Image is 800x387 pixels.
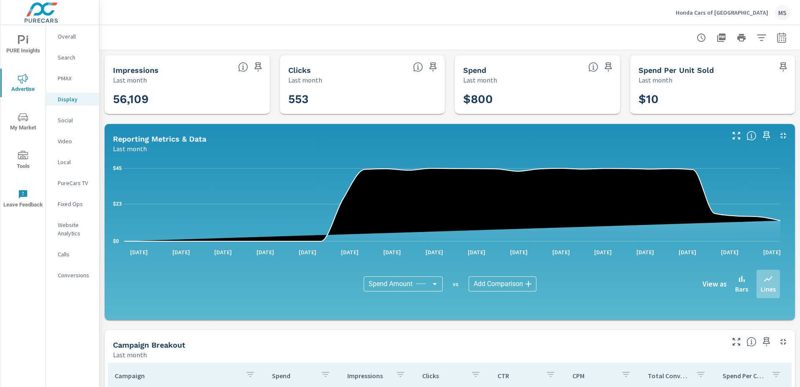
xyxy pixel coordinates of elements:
span: Save this to your personalized report [760,129,773,142]
p: Campaign [115,372,238,380]
p: [DATE] [377,248,407,256]
div: Local [46,156,99,168]
p: Last month [113,75,147,85]
span: Add Comparison [474,280,523,288]
h5: Reporting Metrics & Data [113,134,206,143]
p: Last month [113,350,147,360]
p: Spend Per Conversion [723,372,764,380]
span: Save this to your personalized report [426,60,440,74]
span: Save this to your personalized report [777,60,790,74]
p: Honda Cars of [GEOGRAPHIC_DATA] [676,9,768,16]
div: Website Analytics [46,219,99,240]
p: Bars [735,284,748,294]
text: $23 [113,201,122,207]
p: Impressions [347,372,389,380]
p: [DATE] [588,248,618,256]
p: [DATE] [462,248,491,256]
p: Video [58,137,92,145]
button: Minimize Widget [777,335,790,348]
p: Display [58,95,92,103]
p: PureCars TV [58,179,92,187]
p: [DATE] [167,248,196,256]
p: CTR [497,372,539,380]
text: $45 [113,165,122,171]
p: Calls [58,250,92,258]
span: Save this to your personalized report [251,60,265,74]
span: The amount of money spent on advertising during the period. [588,62,598,72]
span: This is a summary of Display performance results by campaign. Each column can be sorted. [746,337,756,347]
div: MS [775,5,790,20]
p: Lines [761,284,776,294]
p: [DATE] [546,248,576,256]
button: Apply Filters [753,29,770,46]
p: PMAX [58,74,92,83]
p: vs [443,280,469,288]
p: [DATE] [715,248,744,256]
h5: Clicks [288,66,311,75]
p: [DATE] [251,248,280,256]
h5: Campaign Breakout [113,341,185,349]
div: Search [46,51,99,64]
div: nav menu [0,25,46,218]
div: PMAX [46,72,99,85]
div: Add Comparison [469,276,536,292]
span: Save this to your personalized report [760,335,773,348]
h3: $800 [463,92,612,106]
h3: 553 [288,92,437,106]
span: Spend Amount [369,280,413,288]
button: Minimize Widget [777,129,790,142]
span: Save this to your personalized report [602,60,615,74]
div: Calls [46,248,99,261]
button: Select Date Range [773,29,790,46]
div: Social [46,114,99,126]
p: [DATE] [757,248,787,256]
span: Advertise [3,74,43,94]
span: Understand Display data over time and see how metrics compare to each other. [746,131,756,141]
p: Last month [113,144,147,154]
p: [DATE] [293,248,322,256]
div: Spend Amount [364,276,443,292]
p: Website Analytics [58,221,92,237]
p: [DATE] [504,248,533,256]
span: Leave Feedback [3,189,43,210]
p: Social [58,116,92,124]
span: PURE Insights [3,35,43,56]
p: Conversions [58,271,92,279]
p: Fixed Ops [58,200,92,208]
p: CPM [572,372,614,380]
h3: 56,109 [113,92,262,106]
p: [DATE] [124,248,154,256]
h3: $10 [638,92,787,106]
p: Local [58,158,92,166]
p: Last month [638,75,672,85]
button: "Export Report to PDF" [713,29,730,46]
p: [DATE] [631,248,660,256]
h5: Impressions [113,66,159,75]
p: [DATE] [208,248,238,256]
p: Search [58,53,92,62]
h5: Spend [463,66,486,75]
button: Make Fullscreen [730,129,743,142]
div: Video [46,135,99,147]
span: My Market [3,112,43,133]
div: Conversions [46,269,99,281]
p: Spend [272,372,314,380]
span: Tools [3,151,43,171]
h6: View as [703,280,727,288]
div: Overall [46,30,99,43]
h5: Spend Per Unit Sold [638,66,714,75]
div: PureCars TV [46,177,99,189]
text: $0 [113,238,119,244]
div: Display [46,93,99,106]
p: Clicks [422,372,464,380]
span: The number of times an ad was clicked by a consumer. [413,62,423,72]
p: [DATE] [335,248,364,256]
p: [DATE] [673,248,702,256]
button: Make Fullscreen [730,335,743,348]
p: Last month [463,75,497,85]
p: Overall [58,32,92,41]
button: Print Report [733,29,750,46]
div: Fixed Ops [46,198,99,210]
p: Total Conversions [648,372,690,380]
span: The number of times an ad was shown on your behalf. [238,62,248,72]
